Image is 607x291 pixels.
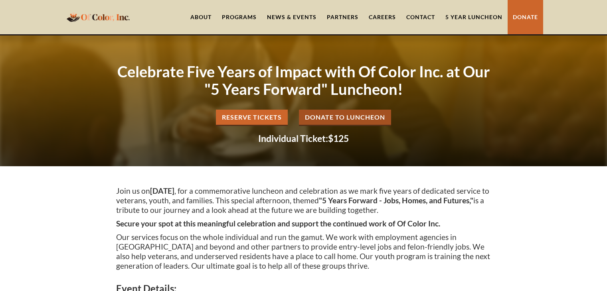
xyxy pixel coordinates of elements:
[117,62,490,98] strong: Celebrate Five Years of Impact with Of Color Inc. at Our "5 Years Forward" Luncheon!
[116,219,440,228] strong: Secure your spot at this meaningful celebration and support the continued work of Of Color Inc.
[319,196,473,205] strong: "5 Years Forward - Jobs, Homes, and Futures,"
[216,110,288,126] a: Reserve Tickets
[150,186,174,195] strong: [DATE]
[116,134,491,143] h2: $125
[258,133,328,144] strong: Individual Ticket:
[116,186,491,215] p: Join us on , for a commemorative luncheon and celebration as we mark five years of dedicated serv...
[222,13,257,21] div: Programs
[116,232,491,271] p: Our services focus on the whole individual and run the gamut. We work with employment agencies in...
[299,110,391,126] a: Donate to Luncheon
